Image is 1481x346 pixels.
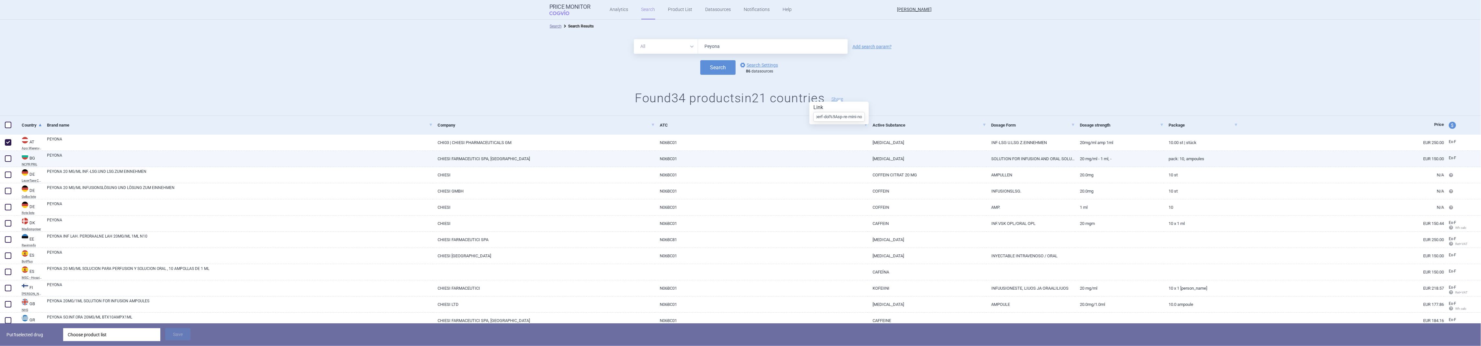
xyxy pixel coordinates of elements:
[1449,301,1456,306] span: Ex-factory price
[562,23,594,29] li: Search Results
[1238,135,1444,151] a: EUR 250.00
[47,152,433,164] a: PEYONA
[873,117,986,133] a: Active Substance
[433,167,655,183] a: CHIESI
[47,314,433,326] a: PEYONA SO.INF.ORA 20MG/ML BTX10AMPX1ML
[1449,307,1466,310] span: Wh calc
[986,151,1075,167] a: SOLUTION FOR INFUSION AND ORAL SOLUTION
[1080,117,1164,133] a: Dosage strength
[1164,151,1238,167] a: Pack: 10, ampoules
[1449,291,1474,294] span: Ret+VAT calc
[1238,216,1444,231] a: EUR 150.44
[746,69,751,73] strong: 86
[832,97,843,101] button: Share
[22,244,42,247] abbr: Raviminfo — Raviminfo database by Apteekide Infotehnoloogia (pharmacy prices), Estonia.
[550,24,562,28] a: Search
[17,314,42,328] a: GRGR
[17,201,42,215] a: DEDERote liste
[868,280,986,296] a: KOFEIINI
[568,24,594,28] strong: Search Results
[1238,183,1444,199] a: N/A
[6,328,58,341] p: Put selected drug
[986,199,1075,215] a: AMP.
[868,167,986,183] a: COFFEIN CITRAT 20 MG
[991,117,1075,133] a: Dosage Form
[47,217,433,229] a: PEYONA
[1449,285,1456,290] span: Ex-factory price
[1164,199,1238,215] a: 10
[1075,216,1164,231] a: 20 mgm
[22,228,42,231] abbr: Medicinpriser — Danish Medicine Agency. Erhverv Medicinpriser database for bussines.
[1164,216,1238,231] a: 10 x 1 ml
[47,201,433,213] a: PEYONA
[433,135,655,151] a: CHI03 | CHIESI PHARMACEUTICALS GM
[1444,153,1468,163] a: Ex-F
[1449,156,1456,160] span: Ex-factory price
[22,153,28,160] img: Bulgaria
[655,135,868,151] a: N06BC01
[1444,137,1468,147] a: Ex-F
[17,152,42,166] a: BGBGNCPR PRIL
[438,117,655,133] a: Company
[22,202,28,208] img: Germany
[22,117,42,133] a: Country
[47,233,433,245] a: PEYONA INF LAH. PERORAALNE LAH 20MG/ML 1ML N10
[433,199,655,215] a: CHIESI
[17,298,42,312] a: GBGBNHS
[1444,299,1468,314] a: Ex-F Wh calc
[655,248,868,264] a: N06BC01
[739,61,778,69] a: Search Settings
[655,280,868,296] a: N06BC01
[550,23,562,29] li: Search
[1238,199,1444,215] a: N/A
[853,44,892,49] a: Add search param?
[1449,220,1456,225] span: Ex-factory price
[433,151,655,167] a: CHIESI FARMACEUTICI SPA, [GEOGRAPHIC_DATA]
[986,135,1075,151] a: INF-LSG U.LSG Z.EINNEHMEN
[1449,253,1456,257] span: Ex-factory price
[986,216,1075,231] a: INF.VSK OPL/ORAL OPL
[868,199,986,215] a: COFFEIN
[22,283,28,289] img: Finland
[1164,296,1238,312] a: 10.0 ampoule
[1075,183,1164,199] a: 20.0mg
[22,292,42,296] abbr: KELA — Pharmaceutical Database of medicinal products maintained by Kela, Finland.
[868,313,986,329] a: CAFFEINE
[1238,248,1444,264] a: EUR 150.00
[47,298,433,310] a: PEYONA 20MG/1ML SOLUTION FOR INFUSION AMPOULES
[22,147,42,150] abbr: Apo-Warenv.III — Apothekerverlag Warenverzeichnis. Online database developed by the Österreichisc...
[22,260,42,263] abbr: BotPlus — Online database developed by the General Council of Official Associations of Pharmacist...
[22,266,28,273] img: Spain
[1449,269,1456,273] span: Ex-factory price
[47,250,433,261] a: PEYONA
[17,185,42,198] a: DEDEGelbe liste
[22,234,28,240] img: Estonia
[1164,183,1238,199] a: 10 ST
[1169,117,1238,133] a: Package
[1444,251,1468,260] a: Ex-F
[1164,167,1238,183] a: 10 St
[433,313,655,329] a: CHIESI FARMACEUTICI SPA, [GEOGRAPHIC_DATA]
[1444,315,1468,325] a: Ex-F
[655,151,868,167] a: N06BC01
[655,296,868,312] a: N06BC01
[1075,151,1164,167] a: 20 mg/ml - 1 ml, -
[47,169,433,180] a: PEYONA 20 MG/ML INF.-LSG.UND LSG.ZUM EINNEHMEN
[1449,237,1456,241] span: Ex-factory price
[1444,267,1468,276] a: Ex-F
[17,250,42,263] a: ESESBotPlus
[655,216,868,231] a: N06BC01
[1075,280,1164,296] a: 20 mg/ml
[17,233,42,247] a: EEEERaviminfo
[47,136,433,148] a: PEYONA
[1449,226,1466,229] span: Wh calc
[700,60,736,75] button: Search
[22,250,28,257] img: Spain
[433,248,655,264] a: CHIESI [GEOGRAPHIC_DATA]
[17,136,42,150] a: ATATApo-Warenv.III
[746,69,781,74] div: datasources
[868,216,986,231] a: CAFFEIN
[433,296,655,312] a: CHIESI LTD
[165,328,190,340] button: Save
[1164,135,1238,151] a: 10.00 ST | Stück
